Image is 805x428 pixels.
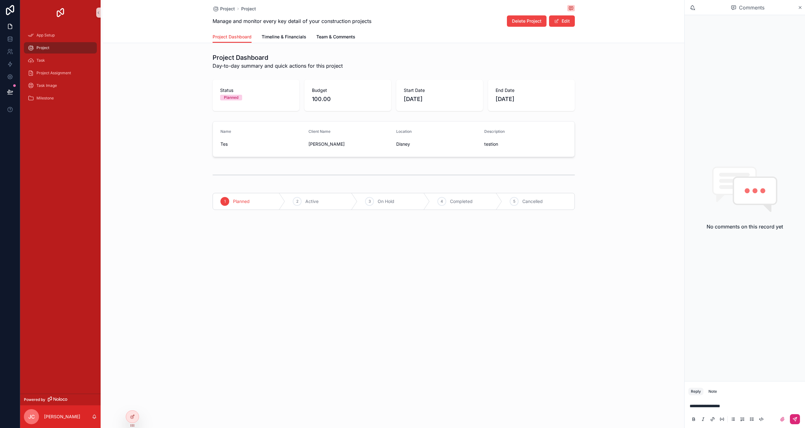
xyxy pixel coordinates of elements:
button: Edit [549,15,575,27]
span: Start Date [404,87,475,93]
span: End Date [496,87,567,93]
span: Comments [739,4,764,11]
span: Task [36,58,45,63]
p: [PERSON_NAME] [44,414,80,420]
button: Note [706,388,719,395]
span: Manage and monitor every key detail of your construction projects [213,17,371,25]
a: Task Image [24,80,97,91]
span: testion [484,141,567,147]
span: 2 [296,199,298,204]
span: [PERSON_NAME] [308,141,391,147]
div: Note [708,389,717,394]
a: App Setup [24,30,97,41]
a: Task [24,55,97,66]
span: Completed [450,198,473,205]
span: Project Dashboard [213,34,252,40]
a: Project Dashboard [213,31,252,43]
span: Project Assignment [36,70,71,76]
span: Description [484,129,505,134]
span: 100.00 [312,95,384,104]
span: Budget [312,87,384,93]
span: JC [28,413,35,420]
a: Timeline & Financials [262,31,306,44]
span: Status [220,87,292,93]
h2: No comments on this record yet [707,223,783,230]
img: App logo [55,8,65,18]
span: Project [220,6,235,12]
span: Powered by [24,397,45,402]
span: Name [220,129,231,134]
span: Disney [396,141,479,147]
h1: Project Dashboard [213,53,343,62]
span: Tes [220,141,303,147]
span: Planned [233,198,250,205]
span: Cancelled [522,198,543,205]
span: Milestone [36,96,54,101]
span: Task Image [36,83,57,88]
span: 1 [224,199,226,204]
span: Day-to-day summary and quick actions for this project [213,62,343,70]
button: Reply [688,388,703,395]
span: Active [305,198,319,205]
span: Location [396,129,412,134]
span: Delete Project [512,18,541,24]
span: Client Name [308,129,330,134]
a: Powered by [20,394,101,405]
span: [DATE] [404,95,475,104]
span: Team & Comments [316,34,355,40]
span: Timeline & Financials [262,34,306,40]
a: Project Assignment [24,67,97,79]
span: 4 [441,199,443,204]
button: Delete Project [507,15,547,27]
span: [DATE] [496,95,567,104]
span: On Hold [378,198,394,205]
span: 3 [369,199,371,204]
span: 5 [513,199,515,204]
a: Milestone [24,93,97,104]
span: App Setup [36,33,55,38]
a: Project [24,42,97,53]
span: Project [36,45,49,50]
div: scrollable content [20,25,101,112]
div: Planned [224,95,238,100]
a: Team & Comments [316,31,355,44]
a: Project [241,6,256,12]
a: Project [213,6,235,12]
